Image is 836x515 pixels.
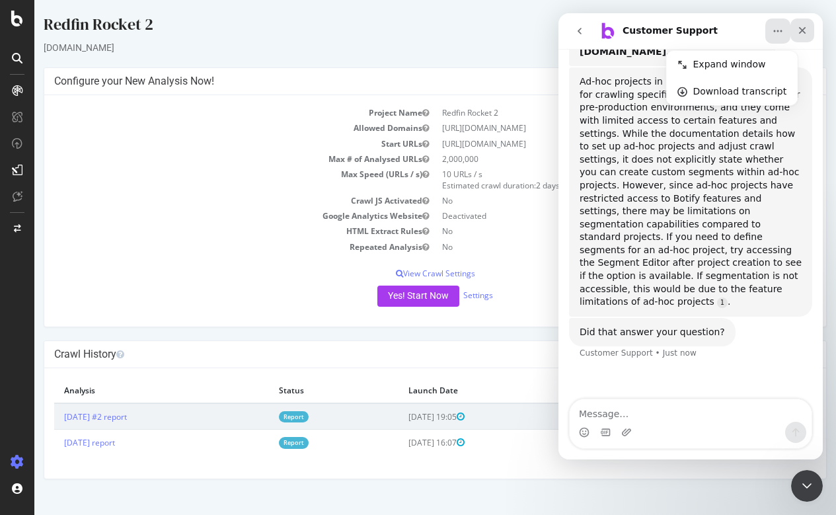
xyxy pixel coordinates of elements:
div: [DOMAIN_NAME] [9,41,792,54]
button: Yes! Start Now [343,286,425,307]
span: [DATE] 16:07 [374,437,430,448]
a: [DATE] report [30,437,81,448]
td: No [401,223,782,239]
div: Redfin Rocket 2 [9,13,792,41]
th: Launch Date [364,378,562,403]
td: No [401,193,782,208]
td: Deactivated [401,208,782,223]
p: View Crawl Settings [20,268,782,279]
td: 10 URLs / s Estimated crawl duration: [401,167,782,193]
td: [URL][DOMAIN_NAME] [401,136,782,151]
td: 1,000 [562,430,708,456]
a: Report [245,437,274,448]
a: Settings [429,290,459,301]
span: [DATE] 19:05 [374,411,430,422]
iframe: Intercom live chat [791,470,823,502]
td: Project Name [20,105,401,120]
h4: Crawl History [20,348,782,361]
td: Start URLs [20,136,401,151]
td: Redfin Rocket 2 [401,105,782,120]
h4: Configure your New Analysis Now! [20,75,782,88]
td: 2,000,000 [401,151,782,167]
td: Crawl JS Activated [20,193,401,208]
iframe: Intercom live chat [558,13,823,459]
td: Allowed Domains [20,120,401,136]
td: No [401,239,782,255]
td: 2,000,000 [562,403,708,430]
td: [URL][DOMAIN_NAME] [401,120,782,136]
td: Max Speed (URLs / s) [20,167,401,193]
th: Status [235,378,363,403]
span: 2 days 7 hours 33 minutes [502,180,598,191]
td: Repeated Analysis [20,239,401,255]
td: Max # of Analysed URLs [20,151,401,167]
td: HTML Extract Rules [20,223,401,239]
a: Report [245,411,274,422]
th: # of URLs [562,378,708,403]
th: Analysis [20,378,235,403]
td: Google Analytics Website [20,208,401,223]
a: [DATE] #2 report [30,411,93,422]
